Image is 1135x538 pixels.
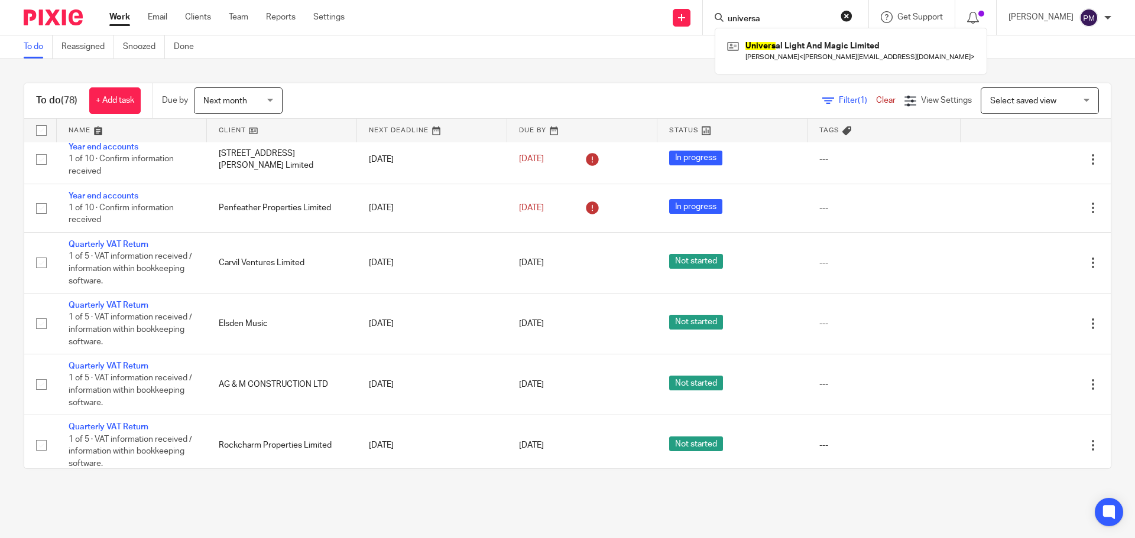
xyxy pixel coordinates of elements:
span: 1 of 5 · VAT information received / information within bookkeeping software. [69,374,192,407]
a: Year end accounts [69,192,138,200]
h1: To do [36,94,77,107]
td: [DATE] [357,135,507,184]
a: Snoozed [123,35,165,58]
td: Elsden Music [207,294,357,354]
span: [DATE] [519,259,544,267]
a: Work [109,11,130,23]
span: View Settings [921,96,972,105]
span: Filter [839,96,876,105]
span: Not started [669,254,723,269]
a: Quarterly VAT Return [69,301,148,309]
a: Done [174,35,203,58]
span: 1 of 5 · VAT information received / information within bookkeeping software. [69,314,192,346]
span: [DATE] [519,441,544,449]
span: (78) [61,96,77,105]
span: Get Support [897,13,943,21]
a: Reports [266,11,296,23]
span: Next month [203,97,247,105]
a: Quarterly VAT Return [69,423,148,431]
p: [PERSON_NAME] [1008,11,1074,23]
span: (1) [858,96,867,105]
a: + Add task [89,87,141,114]
td: AG & M CONSTRUCTION LTD [207,354,357,415]
div: --- [819,154,949,165]
span: 1 of 5 · VAT information received / information within bookkeeping software. [69,435,192,468]
span: [DATE] [519,319,544,328]
a: Year end accounts [69,143,138,151]
p: Due by [162,94,188,106]
a: Quarterly VAT Return [69,362,148,370]
span: Not started [669,315,723,330]
span: [DATE] [519,204,544,212]
a: Email [148,11,167,23]
span: [DATE] [519,380,544,389]
a: Reassigned [61,35,114,58]
td: [DATE] [357,354,507,415]
span: Tags [819,127,839,133]
img: Pixie [24,9,83,25]
div: --- [819,379,949,390]
a: Quarterly VAT Return [69,240,148,249]
td: [STREET_ADDRESS][PERSON_NAME] Limited [207,135,357,184]
td: Penfeather Properties Limited [207,184,357,232]
a: To do [24,35,53,58]
a: Settings [313,11,345,23]
span: 1 of 10 · Confirm information received [69,155,174,176]
td: Rockcharm Properties Limited [207,415,357,476]
input: Search [727,14,833,25]
td: [DATE] [357,184,507,232]
div: --- [819,257,949,269]
td: [DATE] [357,294,507,354]
td: Carvil Ventures Limited [207,233,357,294]
span: In progress [669,151,722,165]
a: Clients [185,11,211,23]
span: 1 of 10 · Confirm information received [69,204,174,224]
a: Clear [876,96,896,105]
button: Clear [841,10,852,22]
div: --- [819,439,949,451]
span: 1 of 5 · VAT information received / information within bookkeeping software. [69,253,192,285]
span: [DATE] [519,155,544,164]
a: Team [229,11,248,23]
td: [DATE] [357,415,507,476]
img: svg%3E [1079,8,1098,27]
span: Select saved view [990,97,1056,105]
span: Not started [669,436,723,451]
span: Not started [669,376,723,390]
td: [DATE] [357,233,507,294]
div: --- [819,318,949,330]
span: In progress [669,199,722,214]
div: --- [819,202,949,214]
